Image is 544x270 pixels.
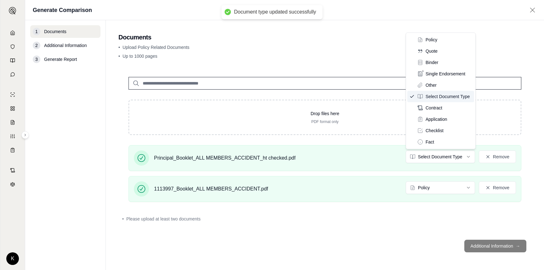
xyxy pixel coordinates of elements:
span: Fact [426,139,434,145]
span: Contract [426,105,442,111]
span: Policy [426,37,437,43]
span: Checklist [426,127,444,134]
span: Application [426,116,447,122]
span: Quote [426,48,438,54]
span: Binder [426,59,438,66]
div: Document type updated successfully [234,9,316,15]
span: Other [426,82,437,88]
span: Select Document Type [426,93,470,100]
span: Single Endorsement [426,71,465,77]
